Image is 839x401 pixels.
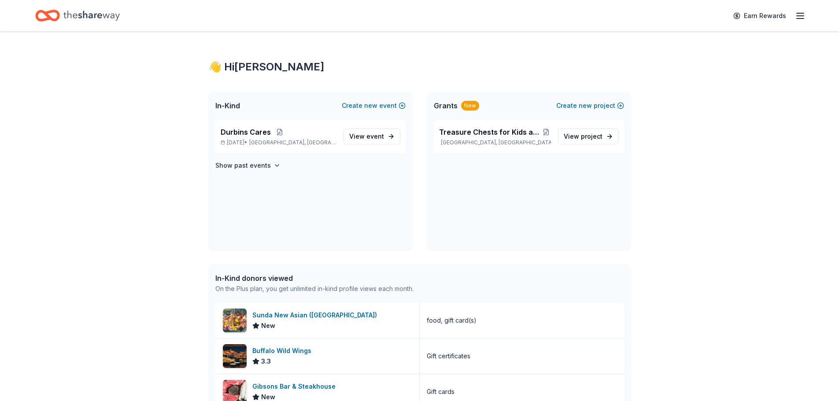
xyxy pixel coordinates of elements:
[215,273,414,283] div: In-Kind donors viewed
[208,60,631,74] div: 👋 Hi [PERSON_NAME]
[439,139,551,146] p: [GEOGRAPHIC_DATA], [GEOGRAPHIC_DATA]
[261,356,271,367] span: 3.3
[366,132,384,140] span: event
[221,139,336,146] p: [DATE] •
[556,100,624,111] button: Createnewproject
[215,160,271,171] h4: Show past events
[349,131,384,142] span: View
[427,386,455,397] div: Gift cards
[261,320,275,331] span: New
[579,100,592,111] span: new
[461,101,479,110] div: New
[35,5,120,26] a: Home
[223,344,247,368] img: Image for Buffalo Wild Wings
[439,127,542,137] span: Treasure Chests for Kids and Teens with [MEDICAL_DATA]
[252,381,339,392] div: Gibsons Bar & Steakhouse
[215,283,414,294] div: On the Plus plan, you get unlimited in-kind profile views each month.
[364,100,377,111] span: new
[427,351,470,361] div: Gift certificates
[427,315,477,326] div: food, gift card(s)
[728,8,791,24] a: Earn Rewards
[581,132,602,140] span: project
[252,310,381,320] div: Sunda New Asian ([GEOGRAPHIC_DATA])
[223,309,247,332] img: Image for Sunda New Asian (Chicago)
[434,100,458,111] span: Grants
[249,139,336,146] span: [GEOGRAPHIC_DATA], [GEOGRAPHIC_DATA]
[215,160,281,171] button: Show past events
[564,131,602,142] span: View
[252,346,315,356] div: Buffalo Wild Wings
[215,100,240,111] span: In-Kind
[221,127,271,137] span: Durbins Cares
[558,129,619,144] a: View project
[344,129,400,144] a: View event
[342,100,406,111] button: Createnewevent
